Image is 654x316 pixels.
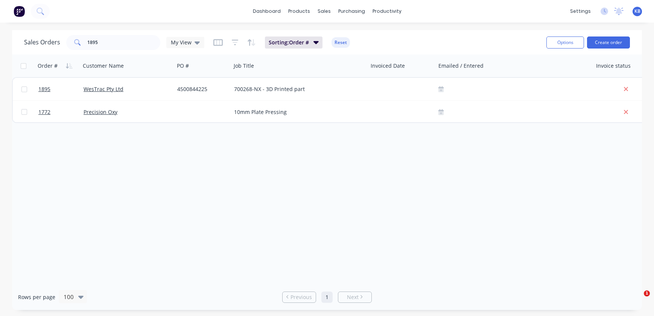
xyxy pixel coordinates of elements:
[18,293,55,301] span: Rows per page
[332,37,350,48] button: Reset
[284,6,314,17] div: products
[24,39,60,46] h1: Sales Orders
[177,62,189,70] div: PO #
[279,292,375,303] ul: Pagination
[38,78,84,100] a: 1895
[249,6,284,17] a: dashboard
[269,39,309,46] span: Sorting: Order #
[14,6,25,17] img: Factory
[634,8,640,15] span: KB
[234,62,254,70] div: Job Title
[321,292,333,303] a: Page 1 is your current page
[87,35,161,50] input: Search...
[290,293,312,301] span: Previous
[283,293,316,301] a: Previous page
[38,62,58,70] div: Order #
[38,85,50,93] span: 1895
[596,62,631,70] div: Invoice status
[84,108,117,115] a: Precision Oxy
[177,85,225,93] div: 4500844225
[335,6,369,17] div: purchasing
[438,62,484,70] div: Emailed / Entered
[234,85,358,93] div: 700268-NX - 3D Printed part
[84,85,123,93] a: WesTrac Pty Ltd
[644,290,650,296] span: 1
[371,62,405,70] div: Invoiced Date
[314,6,335,17] div: sales
[171,38,192,46] span: My View
[38,101,84,123] a: 1772
[628,290,646,308] iframe: Intercom live chat
[546,36,584,49] button: Options
[234,108,358,116] div: 10mm Plate Pressing
[347,293,359,301] span: Next
[566,6,595,17] div: settings
[38,108,50,116] span: 1772
[338,293,371,301] a: Next page
[587,36,630,49] button: Create order
[265,36,322,49] button: Sorting:Order #
[83,62,124,70] div: Customer Name
[369,6,405,17] div: productivity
